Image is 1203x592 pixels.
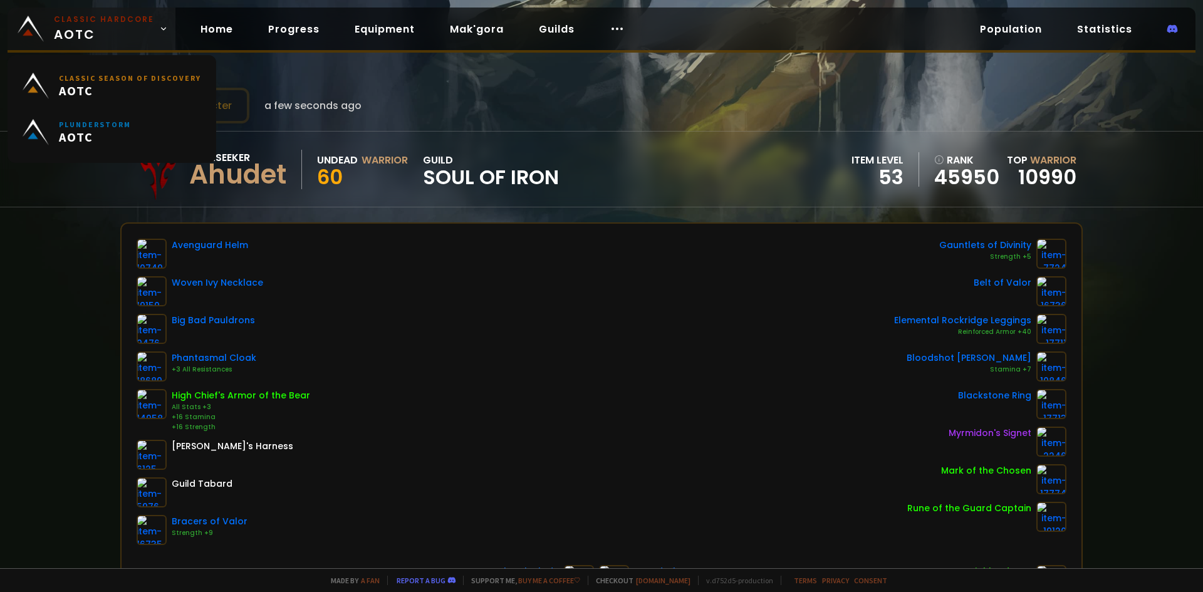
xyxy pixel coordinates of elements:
[189,150,286,165] div: Soulseeker
[59,129,131,145] span: AOTC
[907,365,1031,375] div: Stamina +7
[172,276,263,289] div: Woven Ivy Necklace
[894,327,1031,337] div: Reinforced Armor +40
[1067,16,1142,42] a: Statistics
[189,165,286,184] div: Ahudet
[317,163,343,191] span: 60
[423,152,559,187] div: guild
[1030,153,1076,167] span: Warrior
[1036,502,1066,532] img: item-19120
[463,576,580,585] span: Support me,
[397,576,445,585] a: Report a bug
[958,389,1031,402] div: Blackstone Ring
[345,16,425,42] a: Equipment
[1036,239,1066,269] img: item-7724
[907,351,1031,365] div: Bloodshot [PERSON_NAME]
[54,14,154,44] span: AOTC
[137,314,167,344] img: item-9476
[794,576,817,585] a: Terms
[172,515,247,528] div: Bracers of Valor
[1036,389,1066,419] img: item-17713
[934,152,999,168] div: rank
[172,477,232,491] div: Guild Tabard
[172,389,310,402] div: High Chief's Armor of the Bear
[588,576,690,585] span: Checkout
[529,16,585,42] a: Guilds
[1036,351,1066,382] img: item-10846
[137,477,167,507] img: item-5976
[137,440,167,470] img: item-6125
[362,152,408,168] div: Warrior
[172,239,248,252] div: Avenguard Helm
[1036,276,1066,306] img: item-16736
[939,252,1031,262] div: Strength +5
[907,502,1031,515] div: Rune of the Guard Captain
[854,576,887,585] a: Consent
[172,440,293,453] div: [PERSON_NAME]'s Harness
[59,73,201,83] small: Classic Season of Discovery
[498,565,559,578] div: Thrash Blade
[934,168,999,187] a: 45950
[190,16,243,42] a: Home
[698,576,773,585] span: v. d752d5 - production
[172,402,310,412] div: All Stats +3
[440,16,514,42] a: Mak'gora
[172,351,256,365] div: Phantasmal Cloak
[822,576,849,585] a: Privacy
[258,16,330,42] a: Progress
[137,515,167,545] img: item-16735
[172,422,310,432] div: +16 Strength
[172,412,310,422] div: +16 Stamina
[172,528,247,538] div: Strength +9
[423,168,559,187] span: Soul of Iron
[59,83,201,98] span: AOTC
[1036,464,1066,494] img: item-17774
[518,576,580,585] a: Buy me a coffee
[317,152,358,168] div: Undead
[137,239,167,269] img: item-10749
[636,576,690,585] a: [DOMAIN_NAME]
[172,365,256,375] div: +3 All Resistances
[969,565,1031,578] div: Highland Bow
[949,427,1031,440] div: Myrmidon's Signet
[137,351,167,382] img: item-18689
[941,464,1031,477] div: Mark of the Chosen
[939,239,1031,252] div: Gauntlets of Divinity
[974,276,1031,289] div: Belt of Valor
[264,98,362,113] span: a few seconds ago
[970,16,1052,42] a: Population
[1007,152,1076,168] div: Top
[54,14,154,25] small: Classic Hardcore
[137,389,167,419] img: item-14958
[851,152,904,168] div: item level
[59,120,131,129] small: Plunderstorm
[361,576,380,585] a: a fan
[894,314,1031,327] div: Elemental Rockridge Leggings
[1018,163,1076,191] a: 10990
[172,314,255,327] div: Big Bad Pauldrons
[323,576,380,585] span: Made by
[15,63,209,109] a: Classic Season of DiscoveryAOTC
[8,8,175,50] a: Classic HardcoreAOTC
[137,276,167,306] img: item-19159
[1036,427,1066,457] img: item-2246
[634,565,706,578] div: Sword of Omen
[1036,314,1066,344] img: item-17711
[851,168,904,187] div: 53
[15,109,209,155] a: PlunderstormAOTC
